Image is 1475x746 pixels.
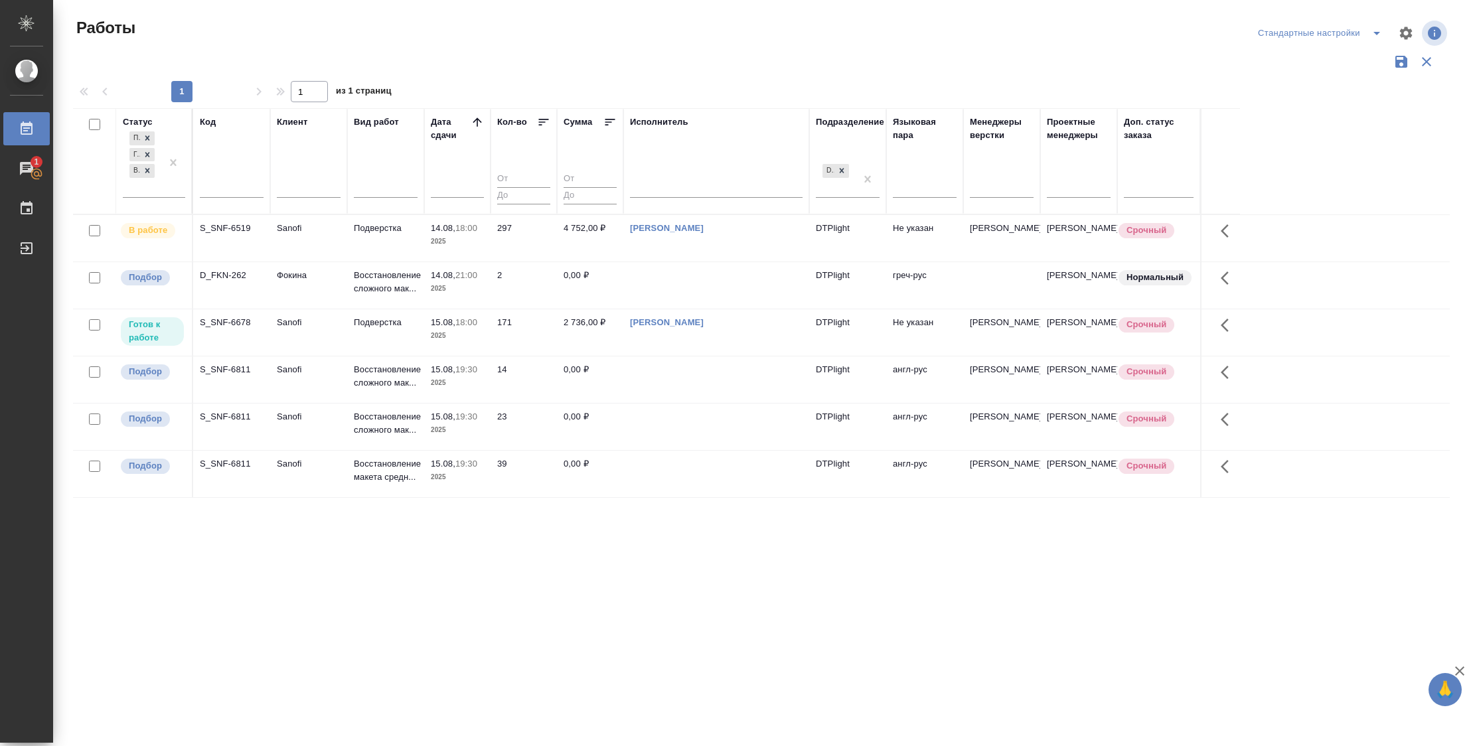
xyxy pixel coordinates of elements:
p: 18:00 [455,317,477,327]
p: 2025 [431,376,484,390]
button: Здесь прячутся важные кнопки [1213,451,1245,483]
p: 15.08, [431,411,455,421]
div: Подбор [129,131,140,145]
p: 2025 [431,471,484,484]
p: 14.08, [431,223,455,233]
div: Кол-во [497,115,527,129]
div: Можно подбирать исполнителей [119,269,185,287]
p: Нормальный [1126,271,1184,284]
button: Здесь прячутся важные кнопки [1213,262,1245,294]
p: Срочный [1126,224,1166,237]
input: До [564,187,617,204]
p: Восстановление сложного мак... [354,269,418,295]
td: [PERSON_NAME] [1040,215,1117,261]
div: Клиент [277,115,307,129]
p: Подбор [129,271,162,284]
p: Фокина [277,269,341,282]
p: 15.08, [431,364,455,374]
p: Sanofi [277,457,341,471]
td: 171 [491,309,557,356]
div: Можно подбирать исполнителей [119,410,185,428]
td: англ-рус [886,451,963,497]
div: Вид работ [354,115,399,129]
div: Исполнитель выполняет работу [119,222,185,240]
p: Подбор [129,459,162,473]
div: D_FKN-262 [200,269,264,282]
p: 15.08, [431,459,455,469]
p: 19:30 [455,364,477,374]
input: От [564,171,617,188]
td: DTPlight [809,215,886,261]
td: DTPlight [809,309,886,356]
p: Sanofi [277,410,341,423]
td: Не указан [886,309,963,356]
div: Можно подбирать исполнителей [119,457,185,475]
p: Восстановление сложного мак... [354,363,418,390]
div: S_SNF-6519 [200,222,264,235]
p: 2025 [431,282,484,295]
td: [PERSON_NAME] [1040,451,1117,497]
div: Готов к работе [129,148,140,162]
td: [PERSON_NAME] [1040,404,1117,450]
p: [PERSON_NAME] [970,316,1034,329]
td: 0,00 ₽ [557,262,623,309]
span: Посмотреть информацию [1422,21,1450,46]
div: Можно подбирать исполнителей [119,363,185,381]
div: S_SNF-6811 [200,410,264,423]
div: Проектные менеджеры [1047,115,1111,142]
div: Дата сдачи [431,115,471,142]
td: 297 [491,215,557,261]
td: DTPlight [809,356,886,403]
p: В работе [129,224,167,237]
div: DTPlight [821,163,850,179]
p: Срочный [1126,365,1166,378]
div: Доп. статус заказа [1124,115,1194,142]
span: 🙏 [1434,676,1456,704]
td: [PERSON_NAME] [1040,309,1117,356]
span: из 1 страниц [336,83,392,102]
p: Подбор [129,412,162,425]
td: [PERSON_NAME] [1040,262,1117,309]
td: 23 [491,404,557,450]
div: Языковая пара [893,115,957,142]
div: Подбор, Готов к работе, В работе [128,130,156,147]
td: 0,00 ₽ [557,404,623,450]
button: Здесь прячутся важные кнопки [1213,309,1245,341]
p: Подверстка [354,316,418,329]
td: англ-рус [886,356,963,403]
p: Sanofi [277,222,341,235]
td: Не указан [886,215,963,261]
a: 1 [3,152,50,185]
td: греч-рус [886,262,963,309]
p: [PERSON_NAME] [970,363,1034,376]
p: Подверстка [354,222,418,235]
button: Сохранить фильтры [1389,49,1414,74]
div: DTPlight [822,164,834,178]
p: [PERSON_NAME] [970,457,1034,471]
p: 18:00 [455,223,477,233]
div: Статус [123,115,153,129]
div: S_SNF-6811 [200,457,264,471]
div: Менеджеры верстки [970,115,1034,142]
div: Подбор, Готов к работе, В работе [128,147,156,163]
div: split button [1255,23,1390,44]
div: Код [200,115,216,129]
div: S_SNF-6811 [200,363,264,376]
div: S_SNF-6678 [200,316,264,329]
td: DTPlight [809,451,886,497]
p: Восстановление макета средн... [354,457,418,484]
p: 19:30 [455,411,477,421]
p: Sanofi [277,363,341,376]
button: Здесь прячутся важные кнопки [1213,404,1245,435]
div: Сумма [564,115,592,129]
td: 39 [491,451,557,497]
td: англ-рус [886,404,963,450]
p: 14.08, [431,270,455,280]
p: Срочный [1126,318,1166,331]
p: Восстановление сложного мак... [354,410,418,437]
p: 21:00 [455,270,477,280]
td: 14 [491,356,557,403]
p: Sanofi [277,316,341,329]
p: [PERSON_NAME] [970,410,1034,423]
input: До [497,187,550,204]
